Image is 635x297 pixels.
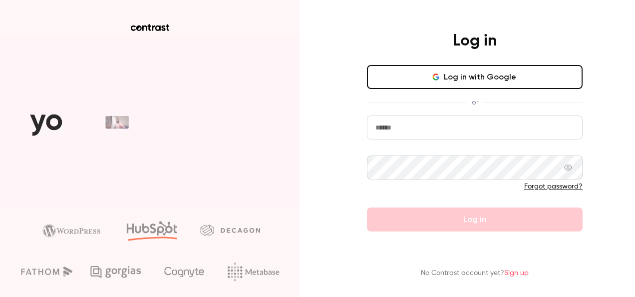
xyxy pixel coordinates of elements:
a: Forgot password? [524,183,583,190]
img: decagon [200,224,260,235]
p: No Contrast account yet? [421,268,529,278]
a: Sign up [504,269,529,276]
button: Log in with Google [367,65,583,89]
h4: Log in [453,31,497,51]
span: or [467,97,483,107]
